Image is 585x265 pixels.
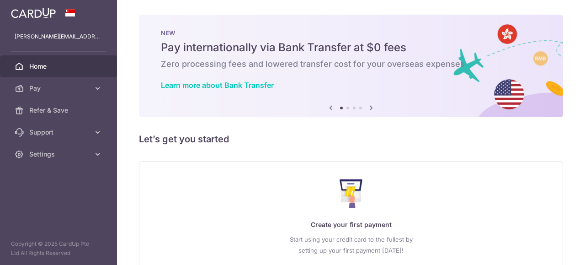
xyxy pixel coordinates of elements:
[158,234,544,256] p: Start using your credit card to the fullest by setting up your first payment [DATE]!
[15,32,102,41] p: [PERSON_NAME][EMAIL_ADDRESS][DOMAIN_NAME]
[161,81,274,90] a: Learn more about Bank Transfer
[29,128,90,137] span: Support
[29,150,90,159] span: Settings
[158,219,544,230] p: Create your first payment
[161,40,541,55] h5: Pay internationally via Bank Transfer at $0 fees
[340,179,363,208] img: Make Payment
[161,59,541,70] h6: Zero processing fees and lowered transfer cost for your overseas expenses
[29,62,90,71] span: Home
[29,106,90,115] span: Refer & Save
[139,132,563,146] h5: Let’s get you started
[139,15,563,117] img: Bank transfer banner
[11,7,56,18] img: CardUp
[29,84,90,93] span: Pay
[161,29,541,37] p: NEW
